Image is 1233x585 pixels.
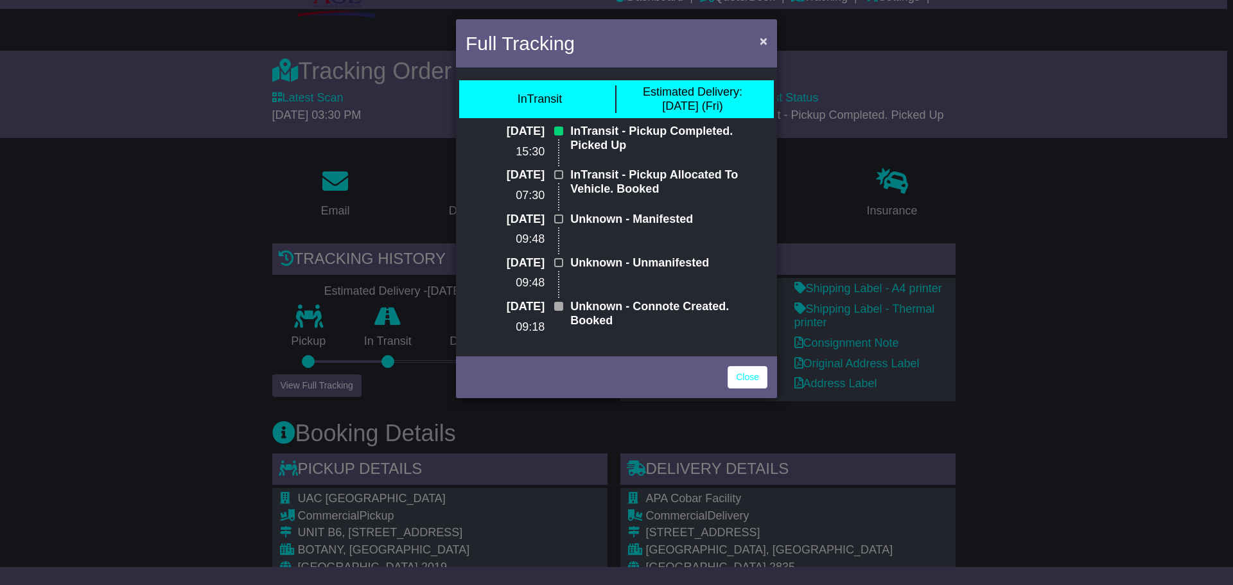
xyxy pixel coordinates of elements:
[466,168,545,182] p: [DATE]
[466,256,545,270] p: [DATE]
[643,85,742,98] span: Estimated Delivery:
[518,92,562,107] div: InTransit
[570,300,767,327] p: Unknown - Connote Created. Booked
[466,320,545,335] p: 09:18
[728,366,767,389] a: Close
[570,213,767,227] p: Unknown - Manifested
[466,213,545,227] p: [DATE]
[466,125,545,139] p: [DATE]
[570,125,767,152] p: InTransit - Pickup Completed. Picked Up
[466,276,545,290] p: 09:48
[466,189,545,203] p: 07:30
[753,28,774,54] button: Close
[466,29,575,58] h4: Full Tracking
[570,168,767,196] p: InTransit - Pickup Allocated To Vehicle. Booked
[760,33,767,48] span: ×
[466,145,545,159] p: 15:30
[466,232,545,247] p: 09:48
[466,300,545,314] p: [DATE]
[643,85,742,113] div: [DATE] (Fri)
[570,256,767,270] p: Unknown - Unmanifested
